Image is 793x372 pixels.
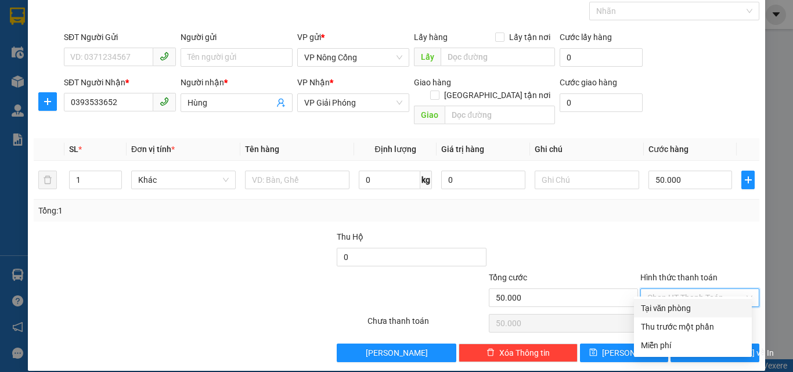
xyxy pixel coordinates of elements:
span: phone [160,52,169,61]
input: VD: Bàn, Ghế [245,171,349,189]
div: Người gửi [181,31,293,44]
div: Miễn phí [641,339,745,352]
div: Người nhận [181,76,293,89]
span: Lấy hàng [414,32,448,42]
div: SĐT Người Nhận [64,76,176,89]
span: [PERSON_NAME] [366,346,428,359]
input: Dọc đường [441,48,555,66]
span: plus [39,97,56,106]
button: printer[PERSON_NAME] và In [671,344,759,362]
button: plus [741,171,755,189]
span: [PERSON_NAME] [602,346,664,359]
div: Thu trước một phần [641,320,745,333]
span: VP Nông Cống [304,49,402,66]
span: kg [420,171,432,189]
span: Giao hàng [414,78,451,87]
label: Hình thức thanh toán [640,273,718,282]
span: Thu Hộ [337,232,363,241]
span: Đơn vị tính [131,145,175,154]
button: delete [38,171,57,189]
th: Ghi chú [530,138,644,161]
span: user-add [276,98,286,107]
button: [PERSON_NAME] [337,344,456,362]
span: Cước hàng [648,145,689,154]
span: VP Nhận [297,78,330,87]
img: logo [6,34,24,74]
strong: CHUYỂN PHÁT NHANH ĐÔNG LÝ [27,9,100,47]
span: delete [486,348,495,357]
span: Tên hàng [245,145,279,154]
div: Tổng: 1 [38,204,307,217]
span: SL [69,145,78,154]
span: NC1208250105 [102,47,172,59]
span: Lấy [414,48,441,66]
div: VP gửi [297,31,409,44]
span: Định lượng [374,145,416,154]
span: Khác [138,171,229,189]
input: 0 [441,171,525,189]
span: save [589,348,597,357]
input: Dọc đường [445,106,555,124]
div: Chưa thanh toán [366,315,488,335]
div: Tại văn phòng [641,302,745,315]
input: Ghi Chú [535,171,639,189]
button: deleteXóa Thông tin [459,344,578,362]
label: Cước giao hàng [560,78,617,87]
span: Giá trị hàng [441,145,484,154]
span: SĐT XE [44,49,81,62]
input: Cước lấy hàng [560,48,643,67]
button: save[PERSON_NAME] [580,344,669,362]
label: Cước lấy hàng [560,32,612,42]
input: Cước giao hàng [560,93,643,112]
div: SĐT Người Gửi [64,31,176,44]
span: plus [742,175,754,185]
span: Giao [414,106,445,124]
strong: PHIẾU BIÊN NHẬN [32,64,95,89]
span: Tổng cước [489,273,527,282]
span: Lấy tận nơi [504,31,555,44]
span: phone [160,97,169,106]
span: Xóa Thông tin [499,346,550,359]
span: [GEOGRAPHIC_DATA] tận nơi [439,89,555,102]
button: plus [38,92,57,111]
span: VP Giải Phóng [304,94,402,111]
